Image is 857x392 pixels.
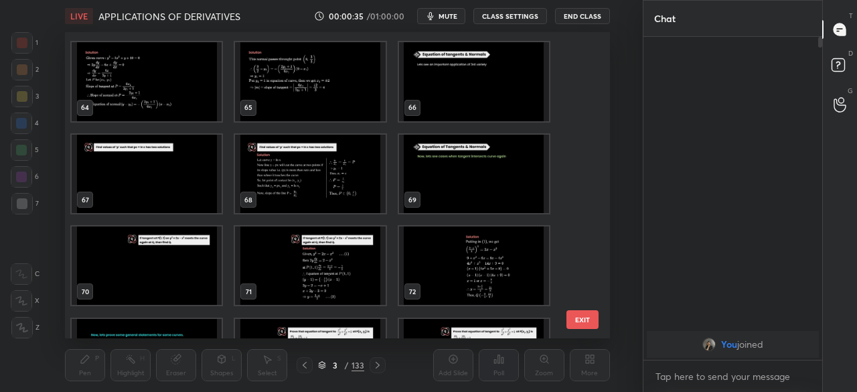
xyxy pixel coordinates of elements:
img: 17598240925PCDVD.pdf [399,42,549,121]
div: 3 [329,361,342,369]
div: 4 [11,113,39,134]
p: D [848,48,853,58]
img: 17598240925PCDVD.pdf [72,226,222,305]
span: mute [439,11,457,21]
button: EXIT [566,310,599,329]
span: You [721,339,737,350]
img: 518721ee46394fa1bc4d5539d7907d7d.jpg [702,338,716,351]
div: 1 [11,32,38,54]
div: 133 [352,359,364,371]
img: 17598240925PCDVD.pdf [236,42,386,121]
div: LIVE [65,8,93,24]
p: T [849,11,853,21]
img: 17598240925PCDVD.pdf [72,42,222,121]
div: C [11,263,40,285]
div: 2 [11,59,39,80]
img: 17598240925PCDVD.pdf [236,226,386,305]
h4: APPLICATIONS OF DERIVATIVES [98,10,240,23]
div: 3 [11,86,39,107]
img: 17598240925PCDVD.pdf [399,226,549,305]
div: grid [643,328,822,361]
button: CLASS SETTINGS [473,8,547,24]
div: 7 [11,193,39,214]
button: mute [417,8,465,24]
button: End Class [555,8,610,24]
p: Chat [643,1,686,36]
div: Z [11,317,40,338]
img: 17598240925PCDVD.pdf [399,134,549,212]
div: 6 [11,166,39,188]
div: 5 [11,139,39,161]
img: 17598240925PCDVD.pdf [236,134,386,212]
span: joined [737,339,763,350]
div: X [11,290,40,312]
img: 17598240925PCDVD.pdf [72,134,222,212]
p: G [848,86,853,96]
div: grid [65,32,586,338]
div: / [345,361,349,369]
